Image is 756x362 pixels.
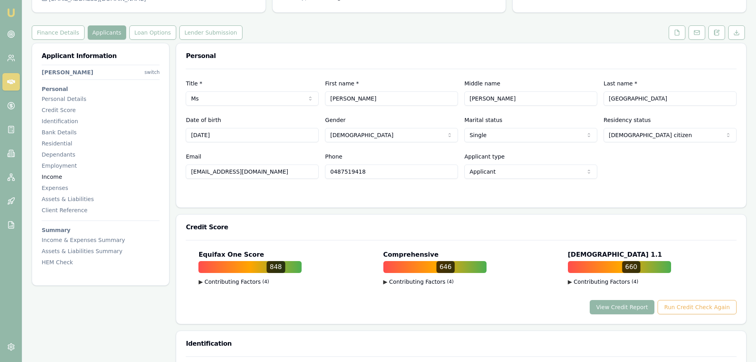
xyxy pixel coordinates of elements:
[42,162,160,170] div: Employment
[325,165,458,179] input: 0431 234 567
[42,117,160,125] div: Identification
[32,25,86,40] a: Finance Details
[42,151,160,159] div: Dependants
[604,117,651,123] label: Residency status
[464,153,505,160] label: Applicant type
[129,25,176,40] button: Loan Options
[6,8,16,17] img: emu-icon-u.png
[383,278,388,286] span: ▶
[568,278,572,286] span: ▶
[436,261,455,273] div: 646
[325,80,359,87] label: First name *
[198,278,203,286] span: ▶
[42,247,160,255] div: Assets & Liabilities Summary
[88,25,126,40] button: Applicants
[622,261,641,273] div: 660
[447,279,454,285] span: ( 4 )
[42,227,160,233] h3: Summary
[186,224,737,230] h3: Credit Score
[198,278,302,286] button: ▶Contributing Factors(4)
[179,25,242,40] button: Lender Submission
[42,53,160,59] h3: Applicant Information
[42,173,160,181] div: Income
[186,117,221,123] label: Date of birth
[42,139,160,147] div: Residential
[144,69,160,75] div: switch
[42,206,160,214] div: Client Reference
[658,300,737,314] button: Run Credit Check Again
[186,153,201,160] label: Email
[178,25,244,40] a: Lender Submission
[128,25,178,40] a: Loan Options
[325,153,342,160] label: Phone
[186,341,737,347] h3: Identification
[568,250,662,259] p: [DEMOGRAPHIC_DATA] 1.1
[267,261,285,273] div: 848
[631,279,638,285] span: ( 4 )
[464,80,500,87] label: Middle name
[325,117,346,123] label: Gender
[86,25,128,40] a: Applicants
[42,184,160,192] div: Expenses
[42,95,160,103] div: Personal Details
[42,68,93,76] div: [PERSON_NAME]
[186,80,202,87] label: Title *
[42,258,160,266] div: HEM Check
[42,195,160,203] div: Assets & Liabilities
[262,279,269,285] span: ( 4 )
[42,106,160,114] div: Credit Score
[32,25,85,40] button: Finance Details
[186,128,319,142] input: DD/MM/YYYY
[198,250,264,259] p: Equifax One Score
[186,53,737,59] h3: Personal
[42,236,160,244] div: Income & Expenses Summary
[568,278,671,286] button: ▶Contributing Factors(4)
[383,278,487,286] button: ▶Contributing Factors(4)
[42,128,160,136] div: Bank Details
[42,86,160,92] h3: Personal
[590,300,654,314] button: View Credit Report
[383,250,439,259] p: Comprehensive
[464,117,502,123] label: Marital status
[604,80,637,87] label: Last name *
